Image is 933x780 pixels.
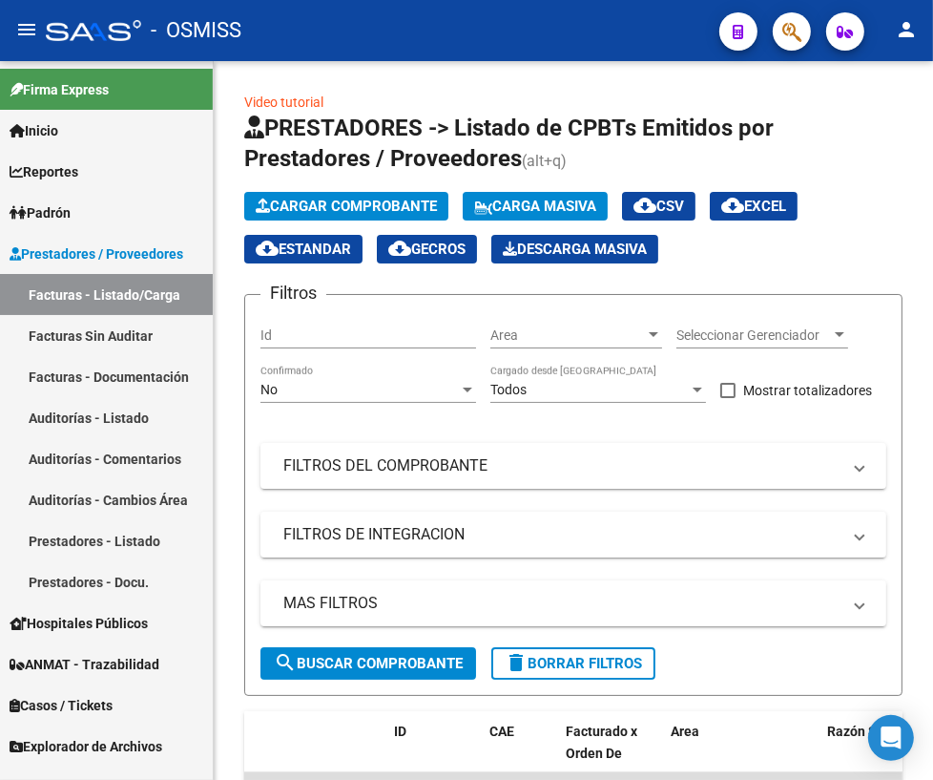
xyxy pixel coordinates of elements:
[491,235,658,264] button: Descarga Masiva
[10,161,78,182] span: Reportes
[260,580,886,626] mat-expansion-panel-header: MAS FILTROS
[522,152,567,170] span: (alt+q)
[10,79,109,100] span: Firma Express
[671,724,699,739] span: Area
[566,724,637,761] span: Facturado x Orden De
[260,647,476,680] button: Buscar Comprobante
[283,593,840,614] mat-panel-title: MAS FILTROS
[283,524,840,545] mat-panel-title: FILTROS DE INTEGRACION
[256,237,279,260] mat-icon: cloud_download
[895,18,918,41] mat-icon: person
[505,655,642,672] span: Borrar Filtros
[10,654,159,675] span: ANMAT - Trazabilidad
[490,382,527,397] span: Todos
[274,651,297,674] mat-icon: search
[721,198,786,215] span: EXCEL
[10,202,71,223] span: Padrón
[256,241,351,258] span: Estandar
[503,241,647,258] span: Descarga Masiva
[489,724,514,739] span: CAE
[260,512,886,558] mat-expansion-panel-header: FILTROS DE INTEGRACION
[633,194,656,217] mat-icon: cloud_download
[710,192,798,221] button: EXCEL
[463,192,608,221] button: Carga Masiva
[676,327,831,344] span: Seleccionar Gerenciador
[394,724,406,739] span: ID
[260,443,886,489] mat-expansion-panel-header: FILTROS DEL COMPROBANTE
[244,95,323,110] a: Video tutorial
[491,647,655,680] button: Borrar Filtros
[505,651,528,674] mat-icon: delete
[244,192,448,221] button: Cargar Comprobante
[244,235,363,264] button: Estandar
[868,715,914,761] div: Open Intercom Messenger
[721,194,744,217] mat-icon: cloud_download
[377,235,477,264] button: Gecros
[10,243,183,264] span: Prestadores / Proveedores
[622,192,695,221] button: CSV
[827,724,906,739] span: Razón Social
[10,613,148,634] span: Hospitales Públicos
[474,198,596,215] span: Carga Masiva
[490,327,645,344] span: Area
[10,120,58,141] span: Inicio
[15,18,38,41] mat-icon: menu
[388,237,411,260] mat-icon: cloud_download
[388,241,466,258] span: Gecros
[10,736,162,757] span: Explorador de Archivos
[10,695,113,716] span: Casos / Tickets
[244,115,774,172] span: PRESTADORES -> Listado de CPBTs Emitidos por Prestadores / Proveedores
[633,198,684,215] span: CSV
[260,280,326,306] h3: Filtros
[743,379,872,402] span: Mostrar totalizadores
[151,10,241,52] span: - OSMISS
[491,235,658,264] app-download-masive: Descarga masiva de comprobantes (adjuntos)
[260,382,278,397] span: No
[283,455,840,476] mat-panel-title: FILTROS DEL COMPROBANTE
[256,198,437,215] span: Cargar Comprobante
[274,655,463,672] span: Buscar Comprobante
